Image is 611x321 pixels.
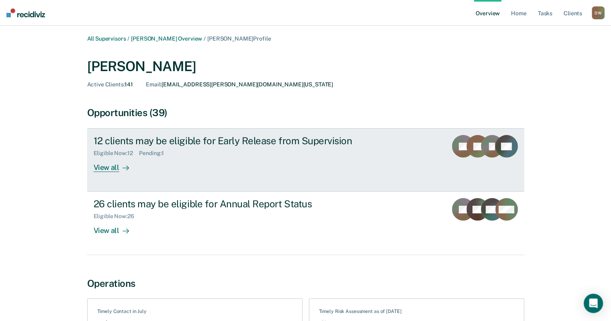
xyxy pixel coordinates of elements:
[87,128,524,192] a: 12 clients may be eligible for Early Release from SupervisionEligible Now:12Pending:1View all
[94,220,139,235] div: View all
[592,6,605,19] div: D W
[94,135,376,147] div: 12 clients may be eligible for Early Release from Supervision
[207,35,271,42] span: [PERSON_NAME] Profile
[202,35,207,42] span: /
[94,213,141,220] div: Eligible Now : 26
[319,309,402,317] div: Timely Risk Assessment as of [DATE]
[146,81,161,88] span: Email :
[139,150,170,157] div: Pending : 1
[87,278,524,289] div: Operations
[131,35,202,42] a: [PERSON_NAME] Overview
[87,35,126,42] a: All Supervisors
[87,81,125,88] span: Active Clients :
[592,6,605,19] button: DW
[94,198,376,210] div: 26 clients may be eligible for Annual Report Status
[584,294,603,313] div: Open Intercom Messenger
[97,309,148,317] div: Timely Contact in July
[87,81,133,88] div: 141
[126,35,131,42] span: /
[6,8,45,17] img: Recidiviz
[87,58,524,75] div: [PERSON_NAME]
[87,192,524,255] a: 26 clients may be eligible for Annual Report StatusEligible Now:26View all
[94,150,139,157] div: Eligible Now : 12
[87,107,524,119] div: Opportunities (39)
[94,157,139,172] div: View all
[146,81,333,88] div: [EMAIL_ADDRESS][PERSON_NAME][DOMAIN_NAME][US_STATE]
